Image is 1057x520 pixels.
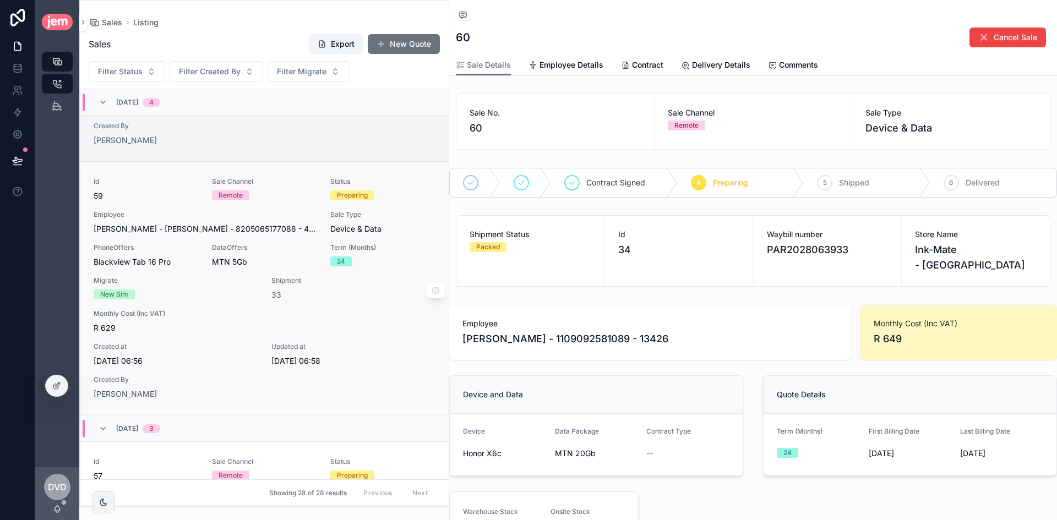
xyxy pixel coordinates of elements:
span: Delivery Details [692,59,750,70]
span: Shipped [839,177,869,188]
span: Sale Channel [212,457,317,466]
span: MTN 20Gb [555,448,596,459]
span: Shipment [271,276,377,285]
span: Sales [102,17,122,28]
span: [DATE] [869,448,952,459]
span: [DATE] [960,448,1043,459]
a: 33 [271,289,281,300]
span: Filter Migrate [277,66,326,77]
span: Created By [94,375,199,384]
a: Employee Details [528,55,603,77]
a: Id59Sale ChannelRemoteStatusPreparingEmployee[PERSON_NAME] - [PERSON_NAME] - 8205065177088 - 456S... [80,161,449,415]
a: Sale Details [456,55,511,76]
span: Device & Data [330,223,435,234]
span: 60 [470,121,641,136]
span: Comments [779,59,818,70]
span: 4 [696,178,701,187]
span: R 649 [874,331,1044,347]
div: Preparing [337,470,368,480]
div: 24 [337,256,345,266]
span: Monthly Cost (Inc VAT) [874,318,1044,329]
span: Term (Months) [330,243,435,252]
a: Delivery Details [681,55,750,77]
button: New Quote [368,34,440,54]
span: Ink-Mate - [GEOGRAPHIC_DATA] [915,242,1037,273]
span: [DATE] [116,424,138,433]
span: Updated at [271,342,436,351]
span: Device & Data [865,121,1037,136]
span: Sale Type [865,107,1037,118]
span: Filter Created By [179,66,241,77]
span: [DATE] [116,98,138,107]
span: Employee [462,318,838,329]
div: Remote [219,470,243,480]
span: Contract Type [646,427,691,435]
span: Created By [94,122,199,130]
span: 59 [94,190,199,201]
button: Select Button [170,61,263,82]
span: Sale Details [467,59,511,70]
a: Sales [89,17,122,28]
a: Contract [621,55,663,77]
span: Id [94,177,199,186]
span: Blackview Tab 16 Pro [94,256,171,267]
span: Status [330,177,435,186]
div: Packed [476,242,500,252]
span: DataOffers [212,243,317,252]
a: Listing [133,17,159,28]
span: Sale Type [330,210,435,219]
h1: 60 [456,30,470,45]
span: Device [463,427,485,435]
div: Remote [674,121,699,130]
span: Cancel Sale [994,32,1037,43]
span: [PERSON_NAME] - 1109092581089 - 13426 [462,331,668,347]
span: Delivered [966,177,1000,188]
span: Sale Channel [668,107,839,118]
span: Sales [89,37,111,51]
span: Id [94,457,199,466]
span: -- [646,448,653,459]
div: 4 [149,98,154,107]
a: [PERSON_NAME] [94,388,157,399]
span: Contract Signed [586,177,645,188]
span: Device and Data [463,390,523,399]
img: App logo [42,14,73,30]
span: [DATE] 06:56 [94,355,258,366]
button: Select Button [89,61,165,82]
div: Remote [219,190,243,200]
span: First Billing Date [869,427,919,435]
span: Filter Status [98,66,143,77]
div: scrollable content [35,44,79,130]
span: Dvd [48,480,67,494]
span: 6 [949,178,953,187]
div: 3 [149,424,154,433]
span: [DATE] 06:58 [271,355,436,366]
div: Preparing [337,190,368,200]
span: MTN 5Gb [212,256,247,267]
span: Store Name [915,229,1037,240]
button: Select Button [268,61,349,82]
span: PAR2028063933 [767,242,889,258]
span: Sale No. [470,107,641,118]
span: Status [330,457,435,466]
span: Employee [94,210,317,219]
span: Id [618,229,740,240]
span: 57 [94,470,199,481]
button: Cancel Sale [969,28,1046,47]
a: [PERSON_NAME] [94,135,157,146]
span: Migrate [94,276,258,285]
span: Showing 28 of 28 results [269,489,347,497]
div: 24 [783,448,792,458]
span: Last Billing Date [960,427,1010,435]
a: Comments [768,55,818,77]
span: 34 [618,242,740,258]
span: Sale Channel [212,177,317,186]
span: Waybill number [767,229,889,240]
div: New Sim [100,289,128,299]
span: Quote Details [777,390,825,399]
span: R 629 [94,322,435,333]
span: PhoneOffers [94,243,199,252]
